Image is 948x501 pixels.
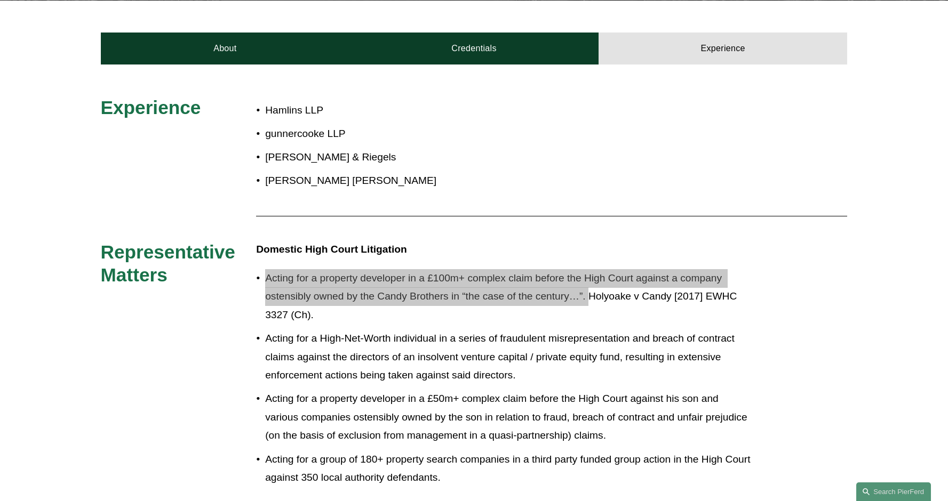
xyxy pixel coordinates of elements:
[265,101,754,120] p: Hamlins LLP
[265,390,754,445] p: Acting for a property developer in a £50m+ complex claim before the High Court against his son an...
[101,97,201,118] span: Experience
[265,329,754,385] p: Acting for a High-Net-Worth individual in a series of fraudulent misrepresentation and breach of ...
[256,244,407,255] strong: Domestic High Court Litigation
[265,148,754,167] p: [PERSON_NAME] & Riegels
[265,125,754,143] p: gunnercooke LLP
[349,33,599,64] a: Credentials
[265,172,754,190] p: [PERSON_NAME] [PERSON_NAME]
[265,269,754,325] p: Acting for a property developer in a £100m+ complex claim before the High Court against a company...
[101,33,350,64] a: About
[265,450,754,487] p: Acting for a group of 180+ property search companies in a third party funded group action in the ...
[856,482,931,501] a: Search this site
[101,241,241,286] span: Representative Matters
[599,33,848,64] a: Experience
